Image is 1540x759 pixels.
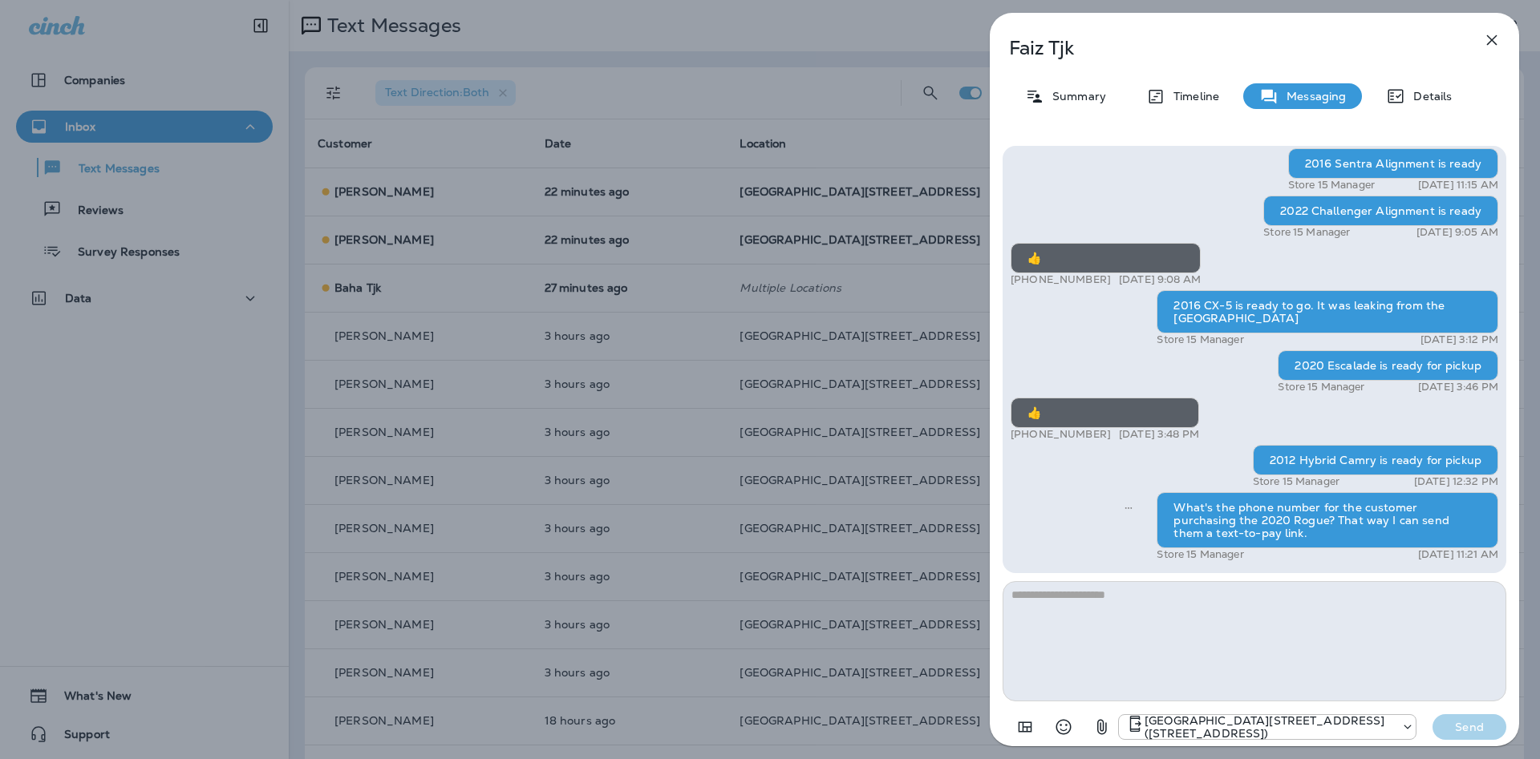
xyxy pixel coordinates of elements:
[1416,226,1498,239] p: [DATE] 9:05 AM
[1011,398,1199,428] div: 👍
[1165,90,1219,103] p: Timeline
[1288,148,1498,179] div: 2016 Sentra Alignment is ready
[1414,475,1498,488] p: [DATE] 12:32 PM
[1011,428,1111,441] p: [PHONE_NUMBER]
[1263,226,1350,239] p: Store 15 Manager
[1157,492,1498,548] div: What's the phone number for the customer purchasing the 2020 Rogue? That way I can send them a te...
[1157,333,1243,346] p: Store 15 Manager
[1278,381,1364,394] p: Store 15 Manager
[1263,196,1498,226] div: 2022 Challenger Alignment is ready
[1125,499,1133,514] span: Sent
[1119,428,1199,441] p: [DATE] 3:48 PM
[1119,273,1201,286] p: [DATE] 9:08 AM
[1119,714,1416,740] div: +1 (402) 891-8464
[1011,243,1201,273] div: 👍
[1420,333,1498,346] p: [DATE] 3:12 PM
[1009,37,1447,59] p: Faiz Tjk
[1157,290,1498,333] div: 2016 CX-5 is ready to go. It was leaking from the [GEOGRAPHIC_DATA]
[1279,90,1346,103] p: Messaging
[1009,711,1041,743] button: Add in a premade template
[1288,179,1375,192] p: Store 15 Manager
[1418,381,1498,394] p: [DATE] 3:46 PM
[1418,548,1498,561] p: [DATE] 11:21 AM
[1253,445,1498,475] div: 2012 Hybrid Camry is ready for pickup
[1157,548,1243,561] p: Store 15 Manager
[1011,273,1111,286] p: [PHONE_NUMBER]
[1278,350,1498,381] div: 2020 Escalade is ready for pickup
[1145,714,1393,740] p: [GEOGRAPHIC_DATA][STREET_ADDRESS] ([STREET_ADDRESS])
[1418,179,1498,192] p: [DATE] 11:15 AM
[1253,475,1339,488] p: Store 15 Manager
[1405,90,1452,103] p: Details
[1048,711,1080,743] button: Select an emoji
[1044,90,1106,103] p: Summary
